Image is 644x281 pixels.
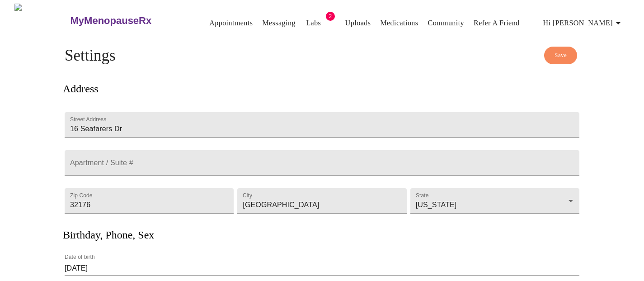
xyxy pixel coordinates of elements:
button: Uploads [342,14,375,32]
a: MyMenopauseRx [69,5,188,37]
button: Community [424,14,468,32]
button: Hi [PERSON_NAME] [540,14,627,32]
a: Appointments [209,17,253,29]
a: Medications [380,17,418,29]
button: Save [544,47,577,64]
a: Community [428,17,465,29]
img: MyMenopauseRx Logo [14,4,69,38]
span: Hi [PERSON_NAME] [543,17,624,29]
a: Messaging [262,17,295,29]
h4: Settings [65,47,579,65]
button: Refer a Friend [470,14,523,32]
a: Uploads [345,17,371,29]
button: Messaging [259,14,299,32]
label: Date of birth [65,255,95,260]
button: Labs [299,14,328,32]
span: 2 [326,12,335,21]
a: Refer a Friend [474,17,520,29]
span: Save [555,50,567,61]
h3: Address [63,83,99,95]
h3: MyMenopauseRx [71,15,152,27]
button: Medications [376,14,422,32]
h3: Birthday, Phone, Sex [63,229,154,241]
button: Appointments [206,14,256,32]
div: [US_STATE] [410,188,579,214]
a: Labs [306,17,321,29]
